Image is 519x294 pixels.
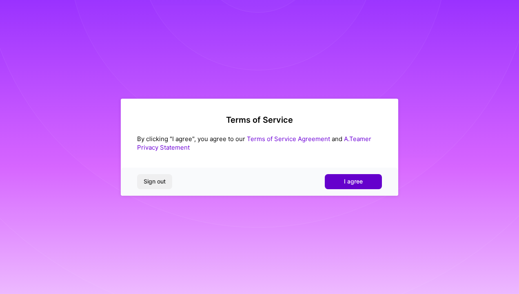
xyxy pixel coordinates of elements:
[247,135,330,143] a: Terms of Service Agreement
[144,177,166,186] span: Sign out
[344,177,363,186] span: I agree
[325,174,382,189] button: I agree
[137,174,172,189] button: Sign out
[137,115,382,125] h2: Terms of Service
[137,135,382,152] div: By clicking "I agree", you agree to our and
